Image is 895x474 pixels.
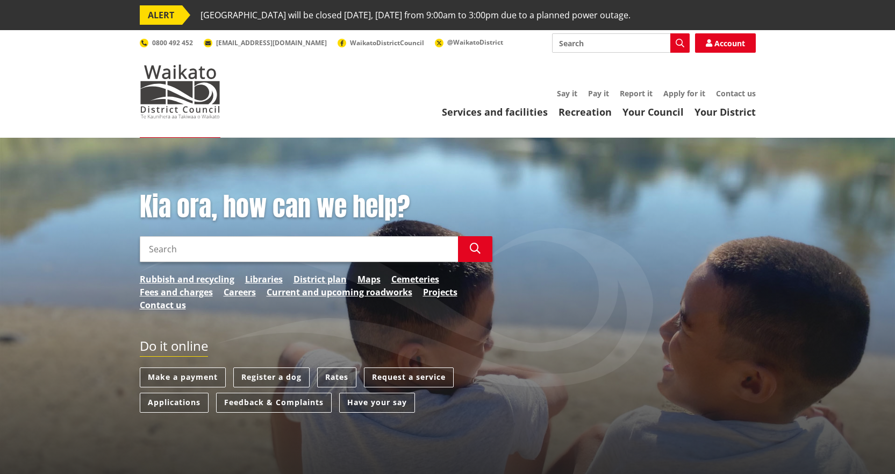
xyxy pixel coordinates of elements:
h2: Do it online [140,338,208,357]
span: WaikatoDistrictCouncil [350,38,424,47]
span: 0800 492 452 [152,38,193,47]
a: Register a dog [233,367,310,387]
span: @WaikatoDistrict [447,38,503,47]
span: ALERT [140,5,182,25]
a: Request a service [364,367,454,387]
input: Search input [552,33,690,53]
a: Report it [620,88,653,98]
a: Services and facilities [442,105,548,118]
a: Contact us [716,88,756,98]
h1: Kia ora, how can we help? [140,192,492,223]
a: @WaikatoDistrict [435,38,503,47]
a: 0800 492 452 [140,38,193,47]
a: Projects [423,286,457,299]
a: Apply for it [663,88,705,98]
a: Have your say [339,393,415,413]
a: Careers [224,286,256,299]
a: Pay it [588,88,609,98]
a: Current and upcoming roadworks [267,286,412,299]
span: [GEOGRAPHIC_DATA] will be closed [DATE], [DATE] from 9:00am to 3:00pm due to a planned power outage. [201,5,631,25]
a: Libraries [245,273,283,286]
a: Fees and charges [140,286,213,299]
a: District plan [293,273,347,286]
a: WaikatoDistrictCouncil [338,38,424,47]
a: Recreation [559,105,612,118]
a: Rubbish and recycling [140,273,234,286]
input: Search input [140,236,458,262]
a: [EMAIL_ADDRESS][DOMAIN_NAME] [204,38,327,47]
a: Make a payment [140,367,226,387]
span: [EMAIL_ADDRESS][DOMAIN_NAME] [216,38,327,47]
a: Account [695,33,756,53]
a: Your District [694,105,756,118]
a: Cemeteries [391,273,439,286]
a: Say it [557,88,577,98]
a: Rates [317,367,356,387]
a: Your Council [622,105,684,118]
a: Maps [357,273,381,286]
img: Waikato District Council - Te Kaunihera aa Takiwaa o Waikato [140,65,220,118]
a: Contact us [140,299,186,312]
a: Feedback & Complaints [216,393,332,413]
a: Applications [140,393,209,413]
